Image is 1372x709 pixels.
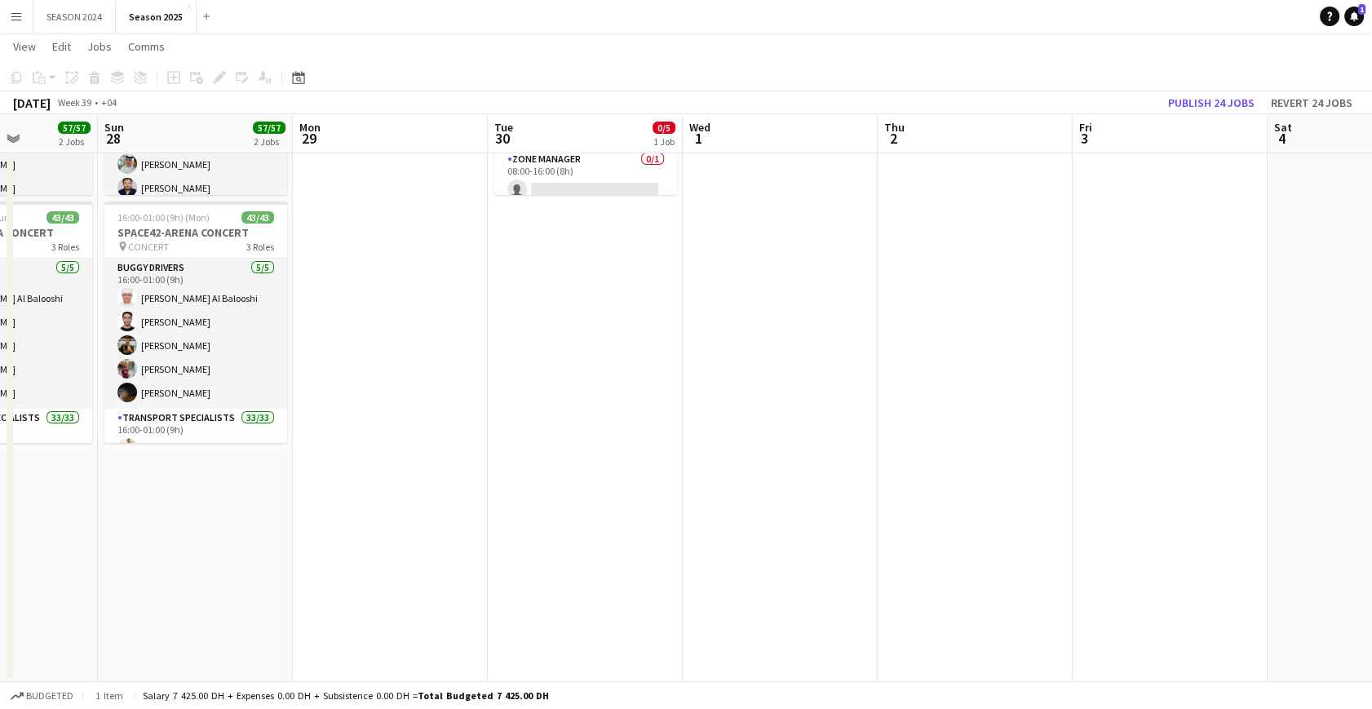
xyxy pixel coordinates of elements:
[58,122,91,134] span: 57/57
[882,129,905,148] span: 2
[653,122,675,134] span: 0/5
[51,241,79,253] span: 3 Roles
[87,39,112,54] span: Jobs
[1344,7,1364,26] a: 1
[254,135,285,148] div: 2 Jobs
[246,241,274,253] span: 3 Roles
[653,135,675,148] div: 1 Job
[1264,92,1359,113] button: Revert 24 jobs
[46,36,77,57] a: Edit
[54,96,95,109] span: Week 39
[1077,129,1092,148] span: 3
[101,96,117,109] div: +04
[46,211,79,224] span: 43/43
[494,120,513,135] span: Tue
[104,259,287,409] app-card-role: BUGGY DRIVERS5/516:00-01:00 (9h)[PERSON_NAME] Al Balooshi[PERSON_NAME][PERSON_NAME][PERSON_NAME][...
[492,129,513,148] span: 30
[117,211,210,224] span: 16:00-01:00 (9h) (Mon)
[59,135,90,148] div: 2 Jobs
[13,95,51,111] div: [DATE]
[1274,120,1292,135] span: Sat
[90,689,129,702] span: 1 item
[687,129,710,148] span: 1
[122,36,171,57] a: Comms
[104,120,124,135] span: Sun
[8,687,76,705] button: Budgeted
[689,120,710,135] span: Wed
[299,120,321,135] span: Mon
[241,211,274,224] span: 43/43
[297,129,321,148] span: 29
[143,689,549,702] div: Salary 7 425.00 DH + Expenses 0.00 DH + Subsistence 0.00 DH =
[1358,4,1365,15] span: 1
[418,689,549,702] span: Total Budgeted 7 425.00 DH
[1079,120,1092,135] span: Fri
[116,1,197,33] button: Season 2025
[13,39,36,54] span: View
[104,202,287,443] app-job-card: 16:00-01:00 (9h) (Mon)43/43SPACE42-ARENA CONCERT CONCERT3 RolesBUGGY DRIVERS5/516:00-01:00 (9h)[P...
[494,150,677,206] app-card-role: Zone Manager0/108:00-16:00 (8h)
[253,122,285,134] span: 57/57
[104,225,287,240] h3: SPACE42-ARENA CONCERT
[102,129,124,148] span: 28
[1162,92,1261,113] button: Publish 24 jobs
[128,241,169,253] span: CONCERT
[52,39,71,54] span: Edit
[7,36,42,57] a: View
[1272,129,1292,148] span: 4
[128,39,165,54] span: Comms
[884,120,905,135] span: Thu
[26,690,73,702] span: Budgeted
[33,1,116,33] button: SEASON 2024
[81,36,118,57] a: Jobs
[104,25,287,346] app-card-role: Transport Specialists12/1207:30-13:30 (6h)[PERSON_NAME][MEDICAL_DATA][PERSON_NAME][PERSON_NAME][P...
